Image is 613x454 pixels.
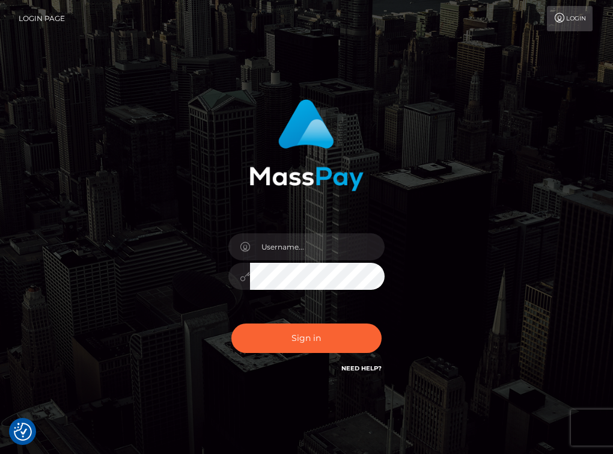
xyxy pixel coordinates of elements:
[14,423,32,441] img: Revisit consent button
[547,6,593,31] a: Login
[231,324,382,353] button: Sign in
[14,423,32,441] button: Consent Preferences
[341,364,382,372] a: Need Help?
[249,99,364,191] img: MassPay Login
[250,233,385,260] input: Username...
[19,6,65,31] a: Login Page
